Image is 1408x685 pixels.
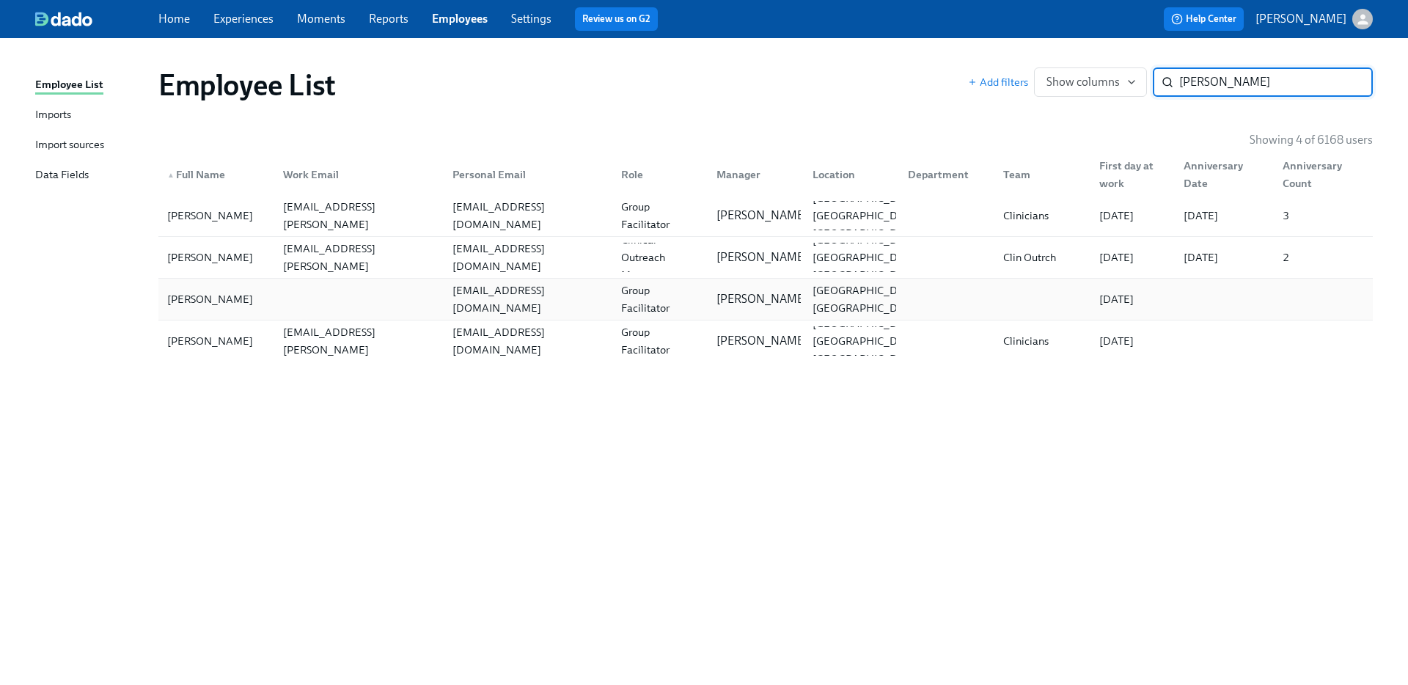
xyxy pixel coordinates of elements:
[158,279,1373,320] a: [PERSON_NAME][EMAIL_ADDRESS][DOMAIN_NAME]Group Facilitator[PERSON_NAME][GEOGRAPHIC_DATA], [GEOGRA...
[35,106,147,125] a: Imports
[1093,249,1172,266] div: [DATE]
[1255,9,1373,29] button: [PERSON_NAME]
[432,12,488,26] a: Employees
[575,7,658,31] button: Review us on G2
[1046,75,1134,89] span: Show columns
[167,172,175,179] span: ▲
[447,323,609,359] div: [EMAIL_ADDRESS][DOMAIN_NAME]
[441,160,609,189] div: Personal Email
[1171,12,1236,26] span: Help Center
[35,76,147,95] a: Employee List
[161,160,271,189] div: ▲Full Name
[158,195,1373,236] div: [PERSON_NAME][PERSON_NAME][EMAIL_ADDRESS][PERSON_NAME][DOMAIN_NAME][EMAIL_ADDRESS][DOMAIN_NAME]Gr...
[1034,67,1147,97] button: Show columns
[896,160,991,189] div: Department
[277,306,440,376] div: [PERSON_NAME][EMAIL_ADDRESS][PERSON_NAME][DOMAIN_NAME]
[968,75,1028,89] button: Add filters
[1178,207,1271,224] div: [DATE]
[615,282,705,317] div: Group Facilitator
[1093,290,1172,308] div: [DATE]
[277,166,440,183] div: Work Email
[807,315,926,367] div: [GEOGRAPHIC_DATA] [GEOGRAPHIC_DATA] [GEOGRAPHIC_DATA]
[716,249,807,265] p: [PERSON_NAME]
[35,136,104,155] div: Import sources
[277,180,440,251] div: [PERSON_NAME][EMAIL_ADDRESS][PERSON_NAME][DOMAIN_NAME]
[997,207,1087,224] div: Clinicians
[158,237,1373,279] a: [PERSON_NAME][PERSON_NAME][EMAIL_ADDRESS][PERSON_NAME][DOMAIN_NAME][EMAIL_ADDRESS][DOMAIN_NAME]Cl...
[1093,332,1172,350] div: [DATE]
[447,198,609,233] div: [EMAIL_ADDRESS][DOMAIN_NAME]
[711,166,800,183] div: Manager
[997,249,1087,266] div: Clin Outrch
[447,166,609,183] div: Personal Email
[615,323,705,359] div: Group Facilitator
[1250,132,1373,148] p: Showing 4 of 6168 users
[161,166,271,183] div: Full Name
[35,166,147,185] a: Data Fields
[807,166,896,183] div: Location
[997,332,1087,350] div: Clinicians
[1271,160,1370,189] div: Anniversary Count
[158,195,1373,237] a: [PERSON_NAME][PERSON_NAME][EMAIL_ADDRESS][PERSON_NAME][DOMAIN_NAME][EMAIL_ADDRESS][DOMAIN_NAME]Gr...
[447,240,609,275] div: [EMAIL_ADDRESS][DOMAIN_NAME]
[35,166,89,185] div: Data Fields
[991,160,1087,189] div: Team
[1277,249,1370,266] div: 2
[582,12,650,26] a: Review us on G2
[1255,11,1346,27] p: [PERSON_NAME]
[447,282,609,317] div: [EMAIL_ADDRESS][DOMAIN_NAME]
[615,198,705,233] div: Group Facilitator
[158,67,336,103] h1: Employee List
[716,333,807,349] p: [PERSON_NAME]
[1164,7,1244,31] button: Help Center
[35,76,103,95] div: Employee List
[158,279,1373,320] div: [PERSON_NAME][EMAIL_ADDRESS][DOMAIN_NAME]Group Facilitator[PERSON_NAME][GEOGRAPHIC_DATA], [GEOGRA...
[615,231,705,284] div: Clinical Outreach Manager
[369,12,408,26] a: Reports
[997,166,1087,183] div: Team
[35,136,147,155] a: Import sources
[277,222,440,293] div: [PERSON_NAME][EMAIL_ADDRESS][PERSON_NAME][DOMAIN_NAME]
[161,290,271,308] div: [PERSON_NAME]
[213,12,274,26] a: Experiences
[801,160,896,189] div: Location
[807,189,926,242] div: [GEOGRAPHIC_DATA] [GEOGRAPHIC_DATA] [GEOGRAPHIC_DATA]
[1088,160,1172,189] div: First day at work
[297,12,345,26] a: Moments
[1093,157,1172,192] div: First day at work
[1178,157,1271,192] div: Anniversary Date
[161,207,271,224] div: [PERSON_NAME]
[158,320,1373,362] a: [PERSON_NAME][PERSON_NAME][EMAIL_ADDRESS][PERSON_NAME][DOMAIN_NAME][EMAIL_ADDRESS][DOMAIN_NAME]Gr...
[1277,207,1370,224] div: 3
[1179,67,1373,97] input: Search by name
[1093,207,1172,224] div: [DATE]
[716,208,807,224] p: [PERSON_NAME]
[1277,157,1370,192] div: Anniversary Count
[271,160,440,189] div: Work Email
[35,106,71,125] div: Imports
[511,12,551,26] a: Settings
[1172,160,1271,189] div: Anniversary Date
[161,332,271,350] div: [PERSON_NAME]
[807,231,926,284] div: [GEOGRAPHIC_DATA] [GEOGRAPHIC_DATA] [GEOGRAPHIC_DATA]
[1178,249,1271,266] div: [DATE]
[161,249,271,266] div: [PERSON_NAME]
[158,12,190,26] a: Home
[902,166,991,183] div: Department
[609,160,705,189] div: Role
[35,12,158,26] a: dado
[705,160,800,189] div: Manager
[807,282,929,317] div: [GEOGRAPHIC_DATA], [GEOGRAPHIC_DATA]
[615,166,705,183] div: Role
[35,12,92,26] img: dado
[158,237,1373,278] div: [PERSON_NAME][PERSON_NAME][EMAIL_ADDRESS][PERSON_NAME][DOMAIN_NAME][EMAIL_ADDRESS][DOMAIN_NAME]Cl...
[716,291,807,307] p: [PERSON_NAME]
